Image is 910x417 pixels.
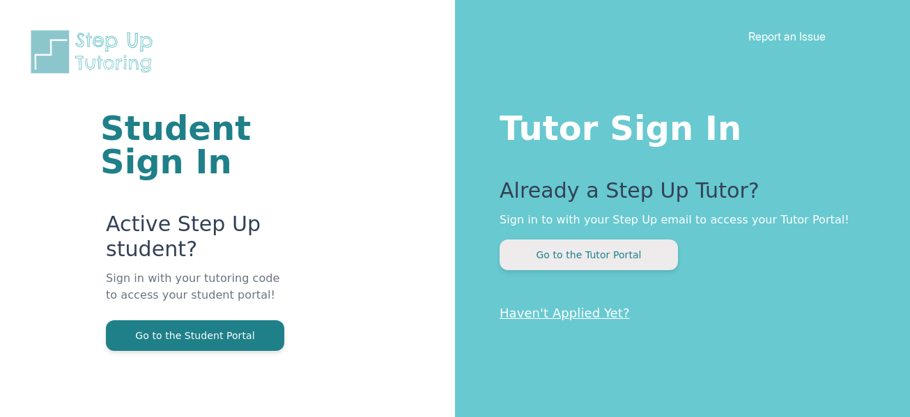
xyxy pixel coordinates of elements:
a: Go to the Student Portal [106,329,284,342]
button: Go to the Tutor Portal [500,239,678,270]
a: Go to the Tutor Portal [500,248,678,261]
h1: Student Sign In [100,111,288,178]
p: Sign in with your tutoring code to access your student portal! [106,270,288,320]
button: Go to the Student Portal [106,320,284,351]
a: Report an Issue [748,29,826,43]
img: Step Up Tutoring horizontal logo [28,28,162,76]
a: Haven't Applied Yet? [500,306,630,320]
p: Active Step Up student? [106,212,288,270]
h1: Tutor Sign In [500,106,854,145]
p: Already a Step Up Tutor? [500,178,854,212]
p: Sign in to with your Step Up email to access your Tutor Portal! [500,212,854,228]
